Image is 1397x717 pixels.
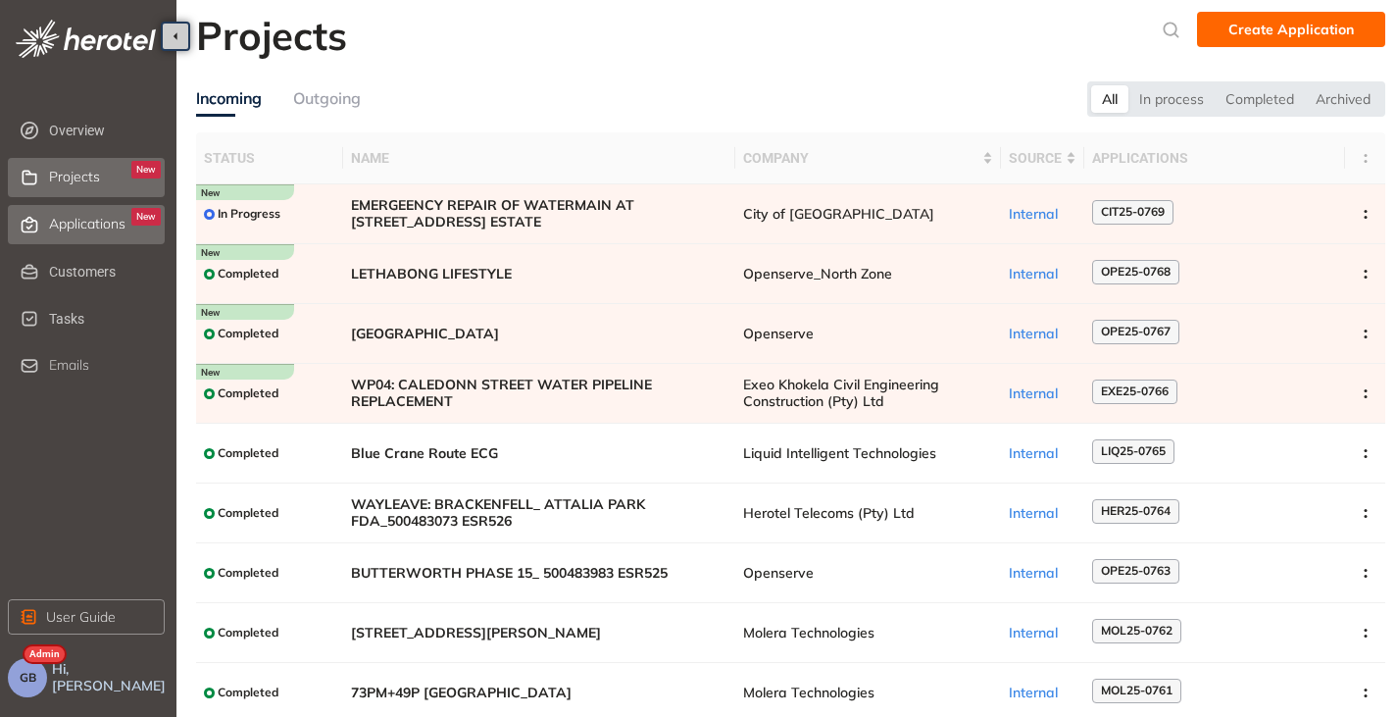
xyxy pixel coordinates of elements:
span: Openserve [743,326,993,342]
span: MOL25-0761 [1101,684,1172,697]
span: Customers [49,252,161,291]
span: Applications [49,216,125,232]
div: Internal [1009,625,1076,641]
div: Incoming [196,86,262,111]
span: Create Application [1228,19,1354,40]
span: [GEOGRAPHIC_DATA] [351,326,727,342]
span: EMERGEENCY REPAIR OF WATERMAIN AT [STREET_ADDRESS] ESTATE [351,197,727,230]
button: GB [8,658,47,697]
span: LETHABONG LIFESTYLE [351,266,727,282]
span: Herotel Telecoms (Pty) Ltd [743,505,993,522]
img: logo [16,20,156,58]
span: HER25-0764 [1101,504,1171,518]
span: Completed [218,686,278,699]
th: Source [1001,132,1084,184]
span: Completed [218,566,278,580]
span: Completed [218,386,278,400]
span: Completed [218,506,278,520]
span: Completed [218,267,278,281]
div: Internal [1009,445,1076,462]
span: Completed [218,327,278,340]
span: Liquid Intelligent Technologies [743,445,993,462]
div: In process [1128,85,1215,113]
div: Internal [1009,206,1076,223]
span: 73PM+49P [GEOGRAPHIC_DATA] [351,685,727,701]
span: OPE25-0763 [1101,564,1171,578]
div: Internal [1009,685,1076,701]
span: MOL25-0762 [1101,624,1172,638]
span: Completed [218,626,278,640]
th: Status [196,132,343,184]
div: New [131,208,161,226]
span: User Guide [46,606,116,628]
div: New [131,161,161,179]
span: Openserve [743,565,993,582]
span: Molera Technologies [743,625,993,641]
div: Internal [1009,266,1076,282]
span: Blue Crane Route ECG [351,445,727,462]
th: Name [343,132,735,184]
div: Archived [1305,85,1381,113]
th: Company [735,132,1001,184]
span: LIQ25-0765 [1101,444,1166,458]
span: Exeo Khokela Civil Engineering Construction (Pty) Ltd [743,377,993,410]
div: Internal [1009,385,1076,402]
div: Completed [1215,85,1305,113]
div: Internal [1009,326,1076,342]
span: [STREET_ADDRESS][PERSON_NAME] [351,625,727,641]
span: Completed [218,446,278,460]
span: Company [743,147,978,169]
span: Tasks [49,299,161,338]
span: OPE25-0768 [1101,265,1171,279]
span: GB [20,671,36,685]
span: Openserve_North Zone [743,266,993,282]
span: BUTTERWORTH PHASE 15_ 500483983 ESR525 [351,565,727,582]
span: WAYLEAVE: BRACKENFELL_ ATTALIA PARK FDA_500483073 ESR526 [351,496,727,530]
span: Overview [49,111,161,150]
span: Source [1009,147,1062,169]
div: Outgoing [293,86,361,111]
div: Internal [1009,565,1076,582]
span: In Progress [218,207,280,221]
span: Projects [49,169,100,185]
span: OPE25-0767 [1101,325,1171,338]
span: Emails [49,357,89,374]
button: User Guide [8,599,165,635]
th: Applications [1084,132,1345,184]
span: City of [GEOGRAPHIC_DATA] [743,206,993,223]
span: WP04: CALEDONN STREET WATER PIPELINE REPLACEMENT [351,377,727,410]
button: Create Application [1197,12,1385,47]
div: All [1091,85,1128,113]
span: CIT25-0769 [1101,205,1165,219]
span: EXE25-0766 [1101,384,1169,398]
span: Hi, [PERSON_NAME] [52,661,169,694]
div: Internal [1009,505,1076,522]
span: Molera Technologies [743,685,993,701]
h2: Projects [196,12,347,59]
